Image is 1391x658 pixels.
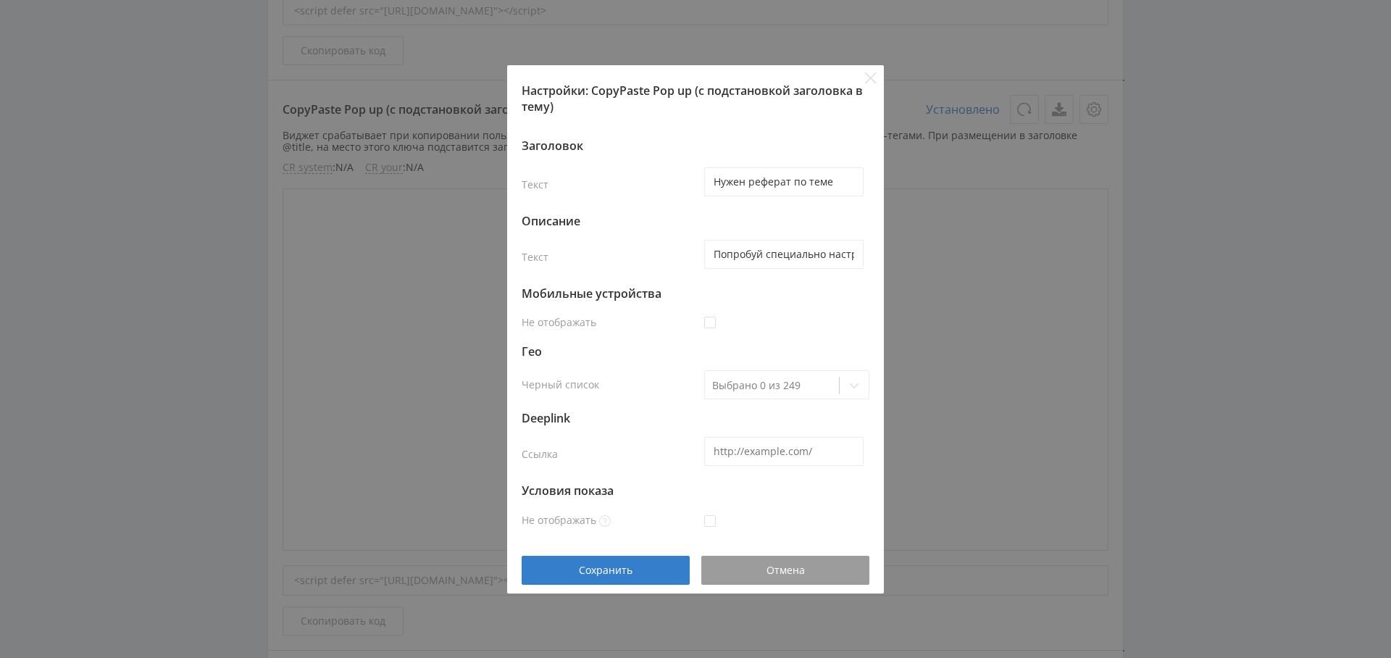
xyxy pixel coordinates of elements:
[522,204,698,233] div: Описание
[522,474,698,503] div: Условия показа
[599,515,611,527] span: Виджет не будет отображаться на сайте
[865,72,877,84] button: Close
[704,436,864,465] input: http://example.com/
[579,564,632,575] span: Сохранить
[522,132,698,161] div: Заголовок
[522,364,698,401] div: Черный список
[522,401,698,430] div: Deeplink
[522,277,698,306] div: Мобильные устройства
[522,161,698,204] div: Текст
[522,306,698,335] div: Не отображать
[522,555,690,584] button: Сохранить
[766,564,805,575] span: Отмена
[522,335,698,364] div: Гео
[522,83,869,115] div: Настройки: CopyPaste Pop up (с подстановкой заголовка в тему)
[701,555,869,584] button: Отмена
[522,503,698,532] div: Не отображать
[522,430,698,474] div: Ссылка
[522,233,698,277] div: Текст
